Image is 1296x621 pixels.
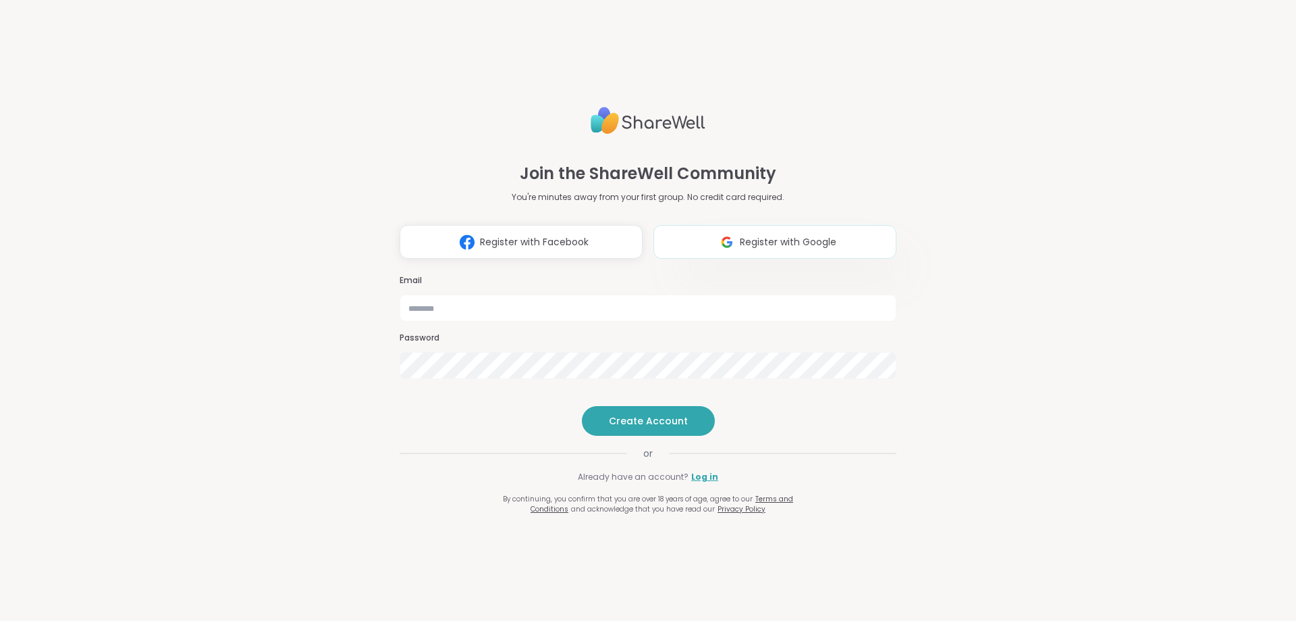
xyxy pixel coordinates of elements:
span: or [627,447,669,460]
button: Register with Google [653,225,896,259]
p: You're minutes away from your first group. No credit card required. [512,191,784,203]
img: ShareWell Logomark [454,230,480,255]
span: Register with Google [740,235,836,249]
span: By continuing, you confirm that you are over 18 years of age, agree to our [503,494,753,504]
span: Already have an account? [578,471,688,483]
h3: Email [400,275,896,287]
span: and acknowledge that you have read our [571,504,715,514]
span: Register with Facebook [480,235,589,249]
span: Create Account [609,414,688,428]
img: ShareWell Logo [591,101,705,140]
h3: Password [400,332,896,344]
a: Log in [691,471,718,483]
a: Terms and Conditions [531,494,793,514]
img: ShareWell Logomark [714,230,740,255]
button: Create Account [582,406,715,436]
h1: Join the ShareWell Community [520,162,776,186]
button: Register with Facebook [400,225,643,259]
a: Privacy Policy [718,504,765,514]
